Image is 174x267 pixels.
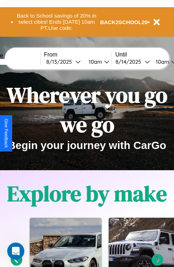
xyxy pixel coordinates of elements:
[44,58,83,65] button: 8/13/2025
[116,58,145,65] div: 8 / 14 / 2025
[152,58,171,65] div: 10am
[13,11,100,33] button: Back to School savings of 20% in select cities! Ends [DATE] 10am PT.Use code:
[4,119,9,148] div: Give Feedback
[85,58,104,65] div: 10am
[83,58,112,65] button: 10am
[7,243,24,260] iframe: Intercom live chat
[100,19,148,25] b: BACK2SCHOOL20
[46,58,75,65] div: 8 / 13 / 2025
[44,51,112,58] label: From
[7,179,167,208] h1: Explore by make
